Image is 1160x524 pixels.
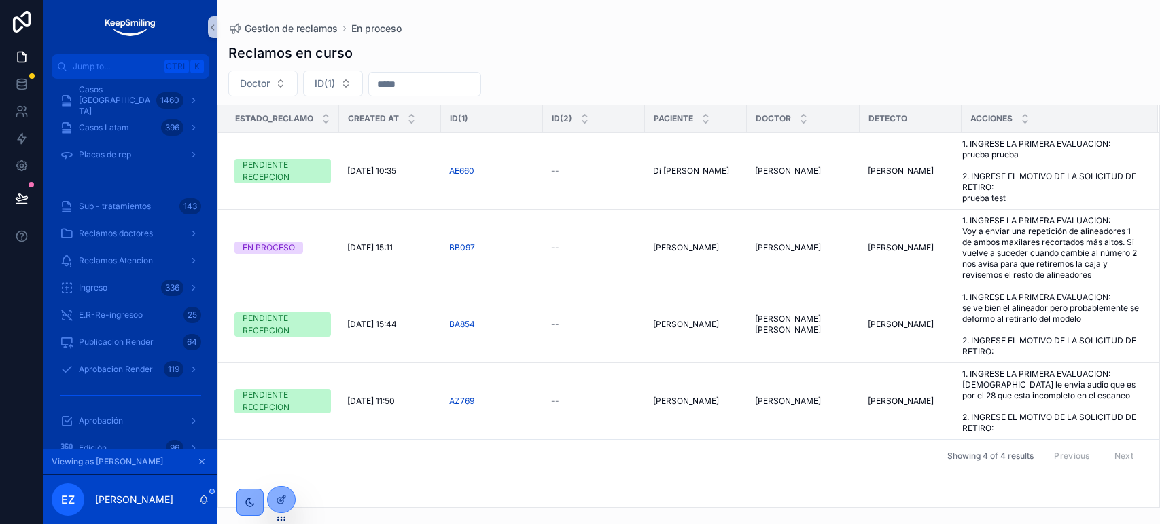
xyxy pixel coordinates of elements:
[868,396,953,407] a: [PERSON_NAME]
[551,319,637,330] a: --
[303,71,363,96] button: Select Button
[653,396,719,407] span: [PERSON_NAME]
[79,228,153,239] span: Reclamos doctores
[755,396,821,407] span: [PERSON_NAME]
[161,280,183,296] div: 336
[103,16,157,38] img: App logo
[52,88,209,113] a: Casos [GEOGRAPHIC_DATA]1460
[61,491,75,508] span: EZ
[551,396,637,407] a: --
[52,409,209,433] a: Aprobación
[962,138,1142,204] a: 1. INGRESE LA PRIMERA EVALUACION: prueba prueba 2. INGRESE EL MOTIVO DE LA SOLICITUD DE RETIRO: p...
[653,166,739,176] a: Di [PERSON_NAME]
[243,312,323,337] div: PENDIENTE RECEPCION
[52,357,209,381] a: Aprobacion Render119
[755,396,851,407] a: [PERSON_NAME]
[868,242,953,253] a: [PERSON_NAME]
[868,166,934,176] span: [PERSON_NAME]
[868,166,953,176] a: [PERSON_NAME]
[79,255,153,266] span: Reclamos Atencion
[449,319,475,330] a: BA854
[52,248,209,273] a: Reclamos Atencion
[653,319,719,330] span: [PERSON_NAME]
[755,242,851,253] a: [PERSON_NAME]
[240,77,270,90] span: Doctor
[52,303,209,327] a: E.R-Re-ingresoo25
[347,319,397,330] span: [DATE] 15:44
[653,166,729,176] span: Di [PERSON_NAME]
[449,242,535,253] a: BB097
[551,396,559,407] span: --
[653,242,739,253] a: [PERSON_NAME]
[348,113,399,124] span: Created at
[551,242,637,253] a: --
[551,166,637,176] a: --
[654,113,693,124] span: Paciente
[755,314,851,335] a: [PERSON_NAME] [PERSON_NAME]
[52,194,209,219] a: Sub - tratamientos143
[73,61,159,72] span: Jump to...
[962,369,1142,434] a: 1. INGRESE LA PRIMERA EVALUACION: [DEMOGRAPHIC_DATA] le envia audio que es por el 28 que esta inc...
[52,221,209,246] a: Reclamos doctores
[551,166,559,176] span: --
[868,319,953,330] a: [PERSON_NAME]
[79,122,129,133] span: Casos Latam
[52,456,163,467] span: Viewing as [PERSON_NAME]
[161,119,183,136] div: 396
[52,115,209,140] a: Casos Latam396
[962,292,1142,357] a: 1. INGRESE LA PRIMERA EVALUACION: se ve bien el alineador pero probablemente se deformo al retira...
[755,166,821,176] span: [PERSON_NAME]
[347,166,396,176] span: [DATE] 10:35
[653,242,719,253] span: [PERSON_NAME]
[79,443,107,453] span: Edición
[868,319,934,330] span: [PERSON_NAME]
[179,198,201,214] div: 143
[235,113,313,124] span: Estado_reclamo
[450,113,468,124] span: ID(1)
[347,242,433,253] a: [DATE] 15:11
[183,307,201,323] div: 25
[245,22,338,35] span: Gestion de reclamos
[79,364,153,375] span: Aprobacion Render
[243,389,323,413] div: PENDIENTE RECEPCION
[243,242,295,254] div: EN PROCESO
[95,493,173,506] p: [PERSON_NAME]
[552,113,572,124] span: ID(2)
[52,330,209,354] a: Publicacion Render64
[868,242,934,253] span: [PERSON_NAME]
[192,61,203,72] span: K
[164,60,189,73] span: Ctrl
[156,92,183,109] div: 1460
[970,113,1013,124] span: Acciones
[449,396,474,407] a: AZ769
[653,319,739,330] a: [PERSON_NAME]
[243,159,323,183] div: PENDIENTE RECEPCION
[79,84,151,117] span: Casos [GEOGRAPHIC_DATA]
[347,396,433,407] a: [DATE] 11:50
[79,201,151,212] span: Sub - tratamientos
[755,242,821,253] span: [PERSON_NAME]
[234,389,331,413] a: PENDIENTE RECEPCION
[449,396,535,407] a: AZ769
[43,79,217,449] div: scrollable content
[756,113,791,124] span: Doctor
[52,276,209,300] a: Ingreso336
[962,215,1142,280] a: 1. INGRESE LA PRIMERA EVALUACION: Voy a enviar una repetición de alineadores 1 de ambos maxilares...
[234,312,331,337] a: PENDIENTE RECEPCION
[234,159,331,183] a: PENDIENTE RECEPCION
[449,166,474,176] a: AE660
[234,242,331,254] a: EN PROCESO
[79,149,131,160] span: Placas de rep
[347,396,395,407] span: [DATE] 11:50
[79,337,154,348] span: Publicacion Render
[166,440,183,456] div: 96
[449,166,535,176] a: AE660
[315,77,335,90] span: ID(1)
[164,361,183,377] div: 119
